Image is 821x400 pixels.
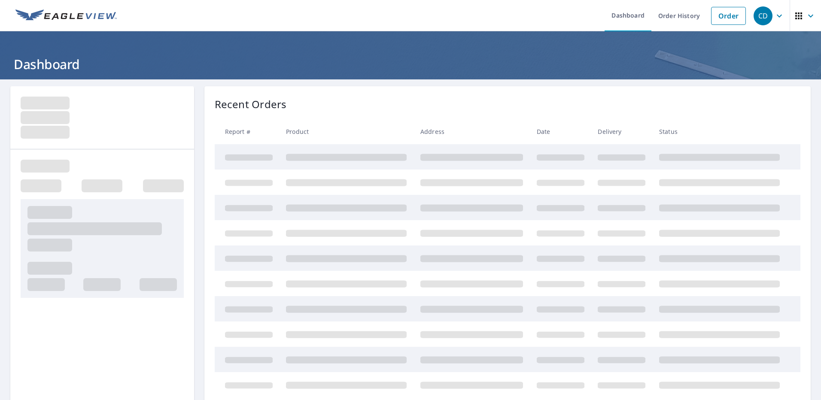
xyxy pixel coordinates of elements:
th: Address [414,119,530,144]
th: Date [530,119,591,144]
th: Product [279,119,414,144]
th: Status [652,119,787,144]
th: Report # [215,119,280,144]
h1: Dashboard [10,55,811,73]
img: EV Logo [15,9,117,22]
p: Recent Orders [215,97,287,112]
div: CD [754,6,772,25]
a: Order [711,7,746,25]
th: Delivery [591,119,652,144]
